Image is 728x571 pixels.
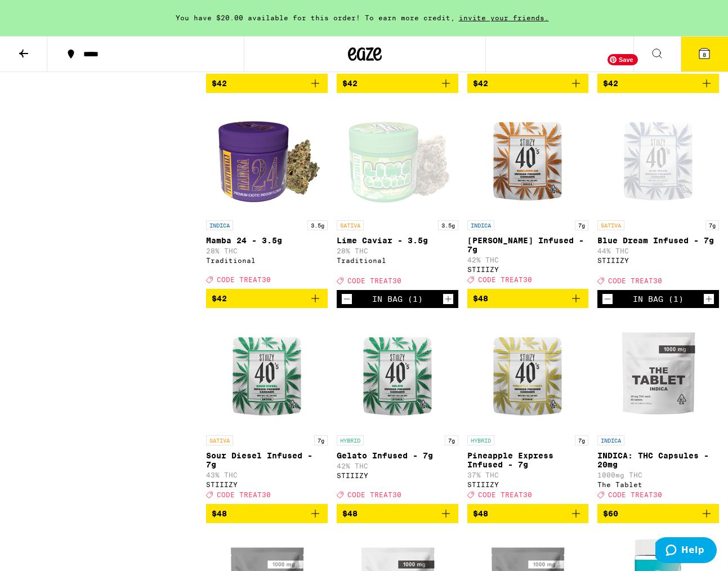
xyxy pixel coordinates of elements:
p: Blue Dream Infused - 7g [597,236,719,245]
button: Decrement [341,293,352,305]
div: In Bag (1) [633,295,684,304]
img: STIIIZY - Pineapple Express Infused - 7g [471,317,584,430]
a: Open page for Pineapple Express Infused - 7g from STIIIZY [467,317,589,504]
p: 3.5g [438,220,458,230]
p: INDICA [206,220,233,230]
div: STIIIZY [206,481,328,488]
img: STIIIZY - King Louis XIII Infused - 7g [471,102,584,215]
button: Add to bag [337,504,458,523]
img: Traditional - Mamba 24 - 3.5g [211,102,323,215]
button: Add to bag [467,289,589,308]
div: STIIIZY [467,481,589,488]
img: The Tablet - INDICA: THC Capsules - 20mg [602,317,714,430]
button: Add to bag [206,289,328,308]
iframe: Opens a widget where you can find more information [655,537,717,565]
p: [PERSON_NAME] Infused - 7g [467,236,589,254]
button: Add to bag [337,74,458,93]
span: $48 [212,509,227,518]
span: CODE TREAT30 [347,491,401,498]
span: $60 [603,509,618,518]
button: Add to bag [467,504,589,523]
p: Pineapple Express Infused - 7g [467,451,589,469]
span: You have $20.00 available for this order! To earn more credit, [176,14,455,21]
p: 37% THC [467,471,589,479]
button: Add to bag [467,74,589,93]
p: INDICA [467,220,494,230]
a: Open page for King Louis XIII Infused - 7g from STIIIZY [467,102,589,289]
span: $42 [212,79,227,88]
p: 28% THC [206,247,328,255]
p: Lime Caviar - 3.5g [337,236,458,245]
span: $42 [473,79,488,88]
div: The Tablet [597,481,719,488]
p: Mamba 24 - 3.5g [206,236,328,245]
span: CODE TREAT30 [608,277,662,284]
img: STIIIZY - Sour Diesel Infused - 7g [211,317,323,430]
p: 42% THC [467,256,589,264]
button: Increment [703,293,714,305]
p: Sour Diesel Infused - 7g [206,451,328,469]
div: Traditional [337,257,458,264]
span: CODE TREAT30 [217,276,271,283]
a: Open page for Lime Caviar - 3.5g from Traditional [337,102,458,290]
a: Open page for Mamba 24 - 3.5g from Traditional [206,102,328,289]
span: 8 [703,51,706,58]
button: 8 [681,37,728,72]
p: 3.5g [307,220,328,230]
span: $48 [473,294,488,303]
div: Traditional [206,257,328,264]
p: SATIVA [597,220,624,230]
span: CODE TREAT30 [608,491,662,498]
p: SATIVA [337,220,364,230]
div: STIIIZY [597,257,719,264]
p: HYBRID [467,435,494,445]
p: 7g [445,435,458,445]
p: 44% THC [597,247,719,255]
span: $42 [342,79,358,88]
div: STIIIZY [467,266,589,273]
p: INDICA: THC Capsules - 20mg [597,451,719,469]
span: Save [608,54,638,65]
p: HYBRID [337,435,364,445]
button: Add to bag [597,504,719,523]
span: $48 [473,509,488,518]
span: CODE TREAT30 [478,491,532,498]
img: STIIIZY - Gelato Infused - 7g [341,317,454,430]
button: Add to bag [206,74,328,93]
p: 7g [705,220,719,230]
div: In Bag (1) [372,295,423,304]
button: Add to bag [597,74,719,93]
span: invite your friends. [455,14,553,21]
span: CODE TREAT30 [217,491,271,498]
p: INDICA [597,435,624,445]
span: $42 [212,294,227,303]
button: Add to bag [206,504,328,523]
p: 1000mg THC [597,471,719,479]
p: 28% THC [337,247,458,255]
p: 42% THC [337,462,458,470]
button: Decrement [602,293,613,305]
a: Open page for Blue Dream Infused - 7g from STIIIZY [597,102,719,290]
span: CODE TREAT30 [347,277,401,284]
span: $42 [603,79,618,88]
span: $48 [342,509,358,518]
a: Open page for Sour Diesel Infused - 7g from STIIIZY [206,317,328,504]
p: SATIVA [206,435,233,445]
span: CODE TREAT30 [478,276,532,283]
p: Gelato Infused - 7g [337,451,458,460]
a: Open page for Gelato Infused - 7g from STIIIZY [337,317,458,504]
a: Open page for INDICA: THC Capsules - 20mg from The Tablet [597,317,719,504]
p: 43% THC [206,471,328,479]
p: 7g [575,220,588,230]
p: 7g [314,435,328,445]
p: 7g [575,435,588,445]
button: Increment [443,293,454,305]
div: STIIIZY [337,472,458,479]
